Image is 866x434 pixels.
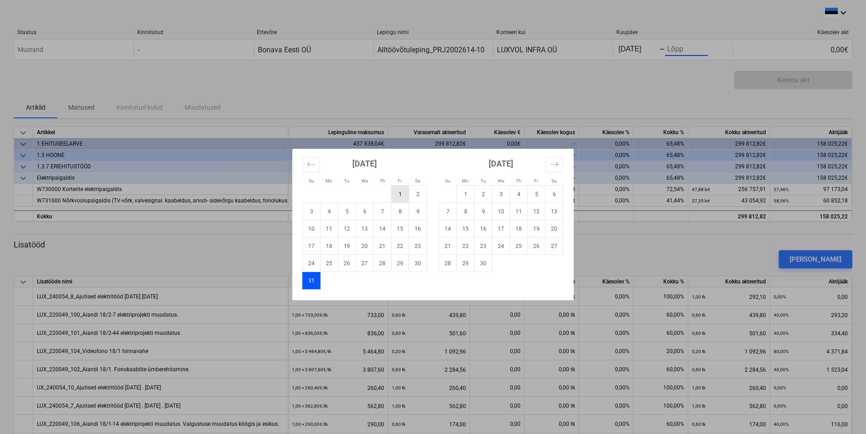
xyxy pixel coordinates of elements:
[303,272,320,289] td: Selected. Sunday, August 31, 2025
[510,220,528,237] td: Choose Thursday, September 18, 2025 as your check-out date. It's available.
[551,178,556,183] small: Sa
[498,178,504,183] small: We
[492,186,510,203] td: Choose Wednesday, September 3, 2025 as your check-out date. It's available.
[457,255,475,272] td: Choose Monday, September 29, 2025 as your check-out date. It's available.
[457,220,475,237] td: Choose Monday, September 15, 2025 as your check-out date. It's available.
[475,220,492,237] td: Choose Tuesday, September 16, 2025 as your check-out date. It's available.
[510,203,528,220] td: Choose Thursday, September 11, 2025 as your check-out date. It's available.
[409,186,427,203] td: Choose Saturday, August 2, 2025 as your check-out date. It's available.
[475,203,492,220] td: Choose Tuesday, September 9, 2025 as your check-out date. It's available.
[492,220,510,237] td: Choose Wednesday, September 17, 2025 as your check-out date. It's available.
[546,186,563,203] td: Choose Saturday, September 6, 2025 as your check-out date. It's available.
[398,178,402,183] small: Fr
[320,220,338,237] td: Choose Monday, August 11, 2025 as your check-out date. It's available.
[338,255,356,272] td: Choose Tuesday, August 26, 2025 as your check-out date. It's available.
[320,237,338,255] td: Choose Monday, August 18, 2025 as your check-out date. It's available.
[457,237,475,255] td: Choose Monday, September 22, 2025 as your check-out date. It's available.
[462,178,469,183] small: Mo
[492,203,510,220] td: Choose Wednesday, September 10, 2025 as your check-out date. It's available.
[391,255,409,272] td: Choose Friday, August 29, 2025 as your check-out date. It's available.
[475,186,492,203] td: Choose Tuesday, September 2, 2025 as your check-out date. It's available.
[338,220,356,237] td: Choose Tuesday, August 12, 2025 as your check-out date. It's available.
[439,220,457,237] td: Choose Sunday, September 14, 2025 as your check-out date. It's available.
[320,203,338,220] td: Choose Monday, August 4, 2025 as your check-out date. It's available.
[303,220,320,237] td: Choose Sunday, August 10, 2025 as your check-out date. It's available.
[356,203,374,220] td: Choose Wednesday, August 6, 2025 as your check-out date. It's available.
[475,237,492,255] td: Choose Tuesday, September 23, 2025 as your check-out date. It's available.
[302,157,320,172] button: Move backward to switch to the previous month.
[510,186,528,203] td: Choose Thursday, September 4, 2025 as your check-out date. It's available.
[374,203,391,220] td: Choose Thursday, August 7, 2025 as your check-out date. It's available.
[391,237,409,255] td: Choose Friday, August 22, 2025 as your check-out date. It's available.
[374,237,391,255] td: Choose Thursday, August 21, 2025 as your check-out date. It's available.
[309,178,314,183] small: Su
[439,237,457,255] td: Choose Sunday, September 21, 2025 as your check-out date. It's available.
[303,255,320,272] td: Choose Sunday, August 24, 2025 as your check-out date. It's available.
[356,237,374,255] td: Choose Wednesday, August 20, 2025 as your check-out date. It's available.
[338,203,356,220] td: Choose Tuesday, August 5, 2025 as your check-out date. It's available.
[489,159,513,168] strong: [DATE]
[292,149,574,300] div: Calendar
[320,255,338,272] td: Choose Monday, August 25, 2025 as your check-out date. It's available.
[528,237,546,255] td: Choose Friday, September 26, 2025 as your check-out date. It's available.
[409,203,427,220] td: Choose Saturday, August 9, 2025 as your check-out date. It's available.
[439,203,457,220] td: Choose Sunday, September 7, 2025 as your check-out date. It's available.
[374,220,391,237] td: Choose Thursday, August 14, 2025 as your check-out date. It's available.
[380,178,385,183] small: Th
[344,178,350,183] small: Tu
[546,157,563,172] button: Move forward to switch to the next month.
[481,178,486,183] small: Tu
[338,237,356,255] td: Choose Tuesday, August 19, 2025 as your check-out date. It's available.
[534,178,538,183] small: Fr
[391,203,409,220] td: Choose Friday, August 8, 2025 as your check-out date. It's available.
[352,159,377,168] strong: [DATE]
[303,237,320,255] td: Choose Sunday, August 17, 2025 as your check-out date. It's available.
[492,237,510,255] td: Choose Wednesday, September 24, 2025 as your check-out date. It's available.
[409,255,427,272] td: Choose Saturday, August 30, 2025 as your check-out date. It's available.
[303,203,320,220] td: Choose Sunday, August 3, 2025 as your check-out date. It's available.
[356,220,374,237] td: Choose Wednesday, August 13, 2025 as your check-out date. It's available.
[374,255,391,272] td: Choose Thursday, August 28, 2025 as your check-out date. It's available.
[516,178,521,183] small: Th
[528,186,546,203] td: Choose Friday, September 5, 2025 as your check-out date. It's available.
[510,237,528,255] td: Choose Thursday, September 25, 2025 as your check-out date. It's available.
[356,255,374,272] td: Choose Wednesday, August 27, 2025 as your check-out date. It's available.
[528,220,546,237] td: Choose Friday, September 19, 2025 as your check-out date. It's available.
[475,255,492,272] td: Choose Tuesday, September 30, 2025 as your check-out date. It's available.
[457,203,475,220] td: Choose Monday, September 8, 2025 as your check-out date. It's available.
[546,220,563,237] td: Choose Saturday, September 20, 2025 as your check-out date. It's available.
[457,186,475,203] td: Choose Monday, September 1, 2025 as your check-out date. It's available.
[391,220,409,237] td: Choose Friday, August 15, 2025 as your check-out date. It's available.
[409,220,427,237] td: Choose Saturday, August 16, 2025 as your check-out date. It's available.
[415,178,420,183] small: Sa
[445,178,451,183] small: Su
[439,255,457,272] td: Choose Sunday, September 28, 2025 as your check-out date. It's available.
[546,237,563,255] td: Choose Saturday, September 27, 2025 as your check-out date. It's available.
[361,178,368,183] small: We
[409,237,427,255] td: Choose Saturday, August 23, 2025 as your check-out date. It's available.
[325,178,332,183] small: Mo
[546,203,563,220] td: Choose Saturday, September 13, 2025 as your check-out date. It's available.
[528,203,546,220] td: Choose Friday, September 12, 2025 as your check-out date. It's available.
[391,186,409,203] td: Choose Friday, August 1, 2025 as your check-out date. It's available.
